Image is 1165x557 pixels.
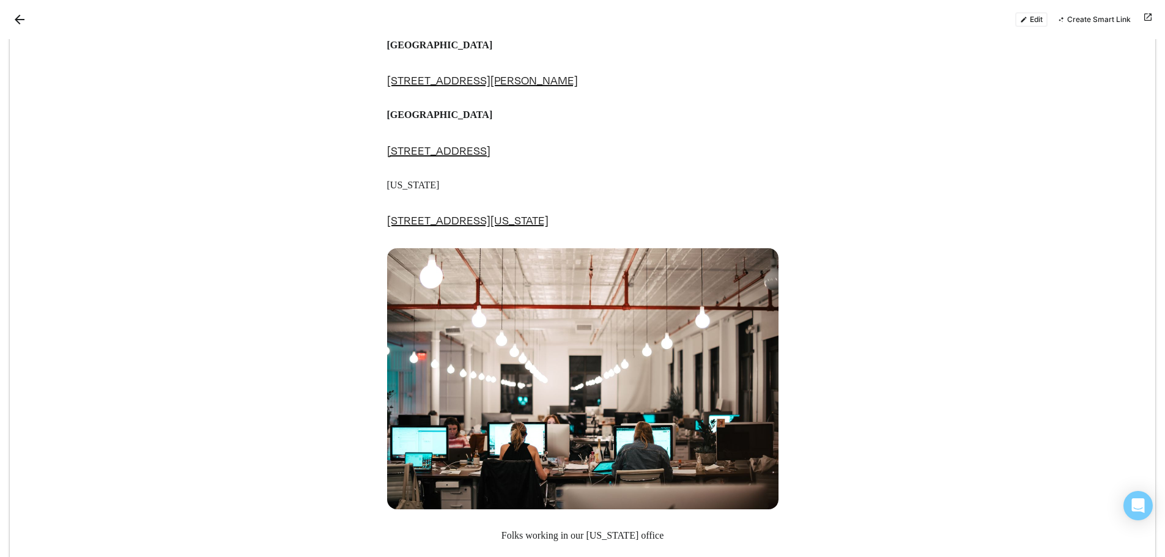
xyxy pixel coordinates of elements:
[387,109,493,120] strong: [GEOGRAPHIC_DATA]
[387,213,549,227] a: [STREET_ADDRESS][US_STATE]
[1123,491,1153,520] div: Open Intercom Messenger
[387,529,779,542] p: Folks working in our [US_STATE] office
[1015,12,1048,27] button: Edit
[387,73,578,87] a: [STREET_ADDRESS][PERSON_NAME]
[387,179,779,192] p: [US_STATE]
[10,10,29,29] button: Back
[387,40,493,50] strong: [GEOGRAPHIC_DATA]
[1052,12,1136,27] button: Create Smart Link
[387,144,490,157] a: [STREET_ADDRESS]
